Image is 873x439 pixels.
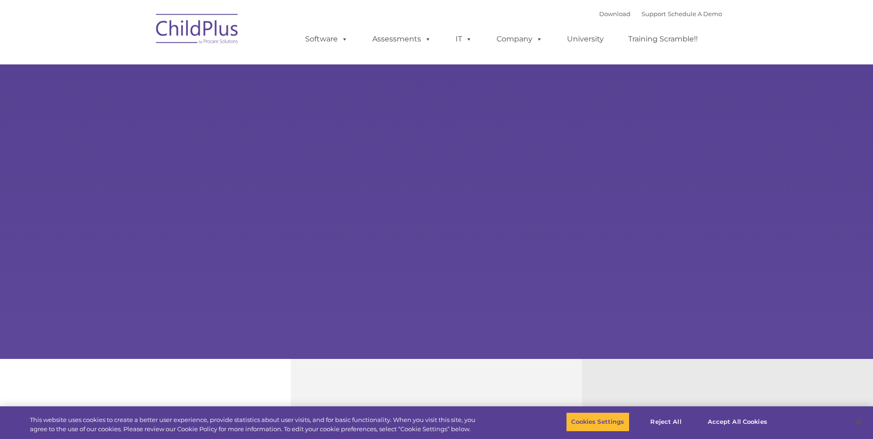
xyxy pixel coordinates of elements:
a: IT [446,30,481,48]
a: Schedule A Demo [668,10,722,17]
font: | [599,10,722,17]
button: Reject All [637,412,695,432]
a: University [558,30,613,48]
div: This website uses cookies to create a better user experience, provide statistics about user visit... [30,416,480,433]
a: Training Scramble!! [619,30,707,48]
a: Assessments [363,30,440,48]
img: ChildPlus by Procare Solutions [151,7,243,53]
button: Accept All Cookies [703,412,772,432]
a: Company [487,30,552,48]
a: Download [599,10,630,17]
a: Support [642,10,666,17]
a: Software [296,30,357,48]
button: Cookies Settings [566,412,629,432]
button: Close [848,412,868,432]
